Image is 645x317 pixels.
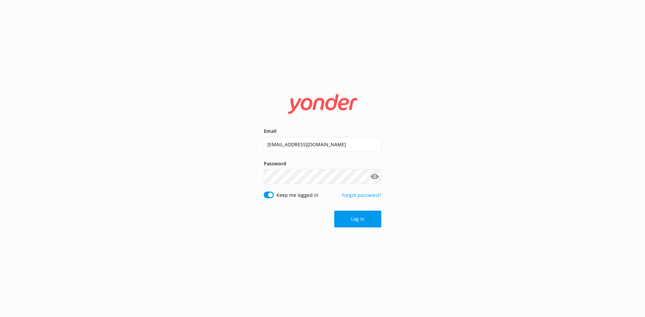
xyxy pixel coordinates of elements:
[342,192,381,198] a: Forgot password?
[334,211,381,227] button: Log in
[264,160,381,167] label: Password
[264,137,381,152] input: user@emailaddress.com
[264,127,381,135] label: Email
[368,170,381,183] button: Show password
[276,192,318,199] label: Keep me logged in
